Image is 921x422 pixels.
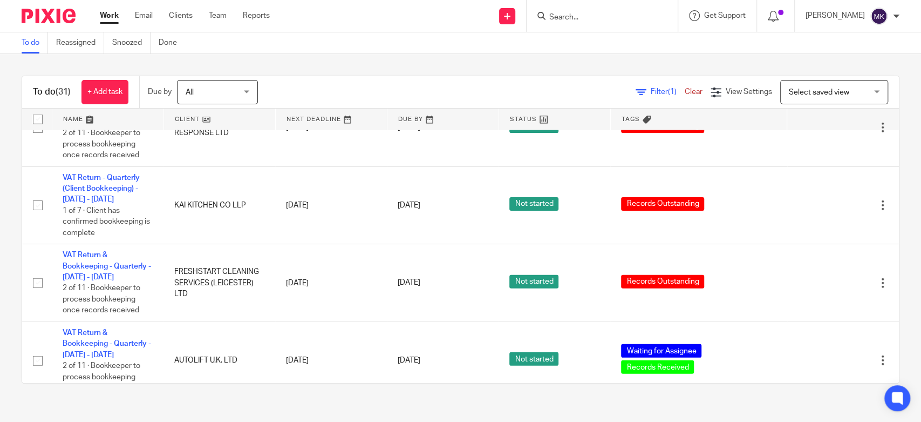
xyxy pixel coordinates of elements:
[148,86,172,97] p: Due by
[169,10,193,21] a: Clients
[621,275,704,289] span: Records Outstanding
[209,10,227,21] a: Team
[509,275,558,289] span: Not started
[63,329,151,359] a: VAT Return & Bookkeeping - Quarterly - [DATE] - [DATE]
[668,88,677,96] span: (1)
[806,10,865,21] p: [PERSON_NAME]
[548,13,645,23] input: Search
[621,344,701,358] span: Waiting for Assignee
[22,32,48,53] a: To do
[163,322,275,400] td: AUTOLIFT U.K. LTD
[398,202,420,209] span: [DATE]
[22,9,76,23] img: Pixie
[63,129,140,159] span: 2 of 11 · Bookkeeper to process bookkeeping once records received
[685,88,702,96] a: Clear
[398,357,420,364] span: [DATE]
[159,32,185,53] a: Done
[56,88,71,96] span: (31)
[63,362,140,392] span: 2 of 11 · Bookkeeper to process bookkeeping once records received
[33,86,71,98] h1: To do
[398,279,420,287] span: [DATE]
[870,8,888,25] img: svg%3E
[621,197,704,211] span: Records Outstanding
[100,10,119,21] a: Work
[63,174,140,204] a: VAT Return - Quarterly (Client Bookkeeping) - [DATE] - [DATE]
[789,89,849,96] span: Select saved view
[56,32,104,53] a: Reassigned
[163,244,275,322] td: FRESHSTART CLEANING SERVICES (LEICESTER) LTD
[275,244,387,322] td: [DATE]
[509,352,558,366] span: Not started
[112,32,151,53] a: Snoozed
[163,166,275,244] td: KAI KITCHEN CO LLP
[275,166,387,244] td: [DATE]
[81,80,128,104] a: + Add task
[622,116,640,122] span: Tags
[704,12,746,19] span: Get Support
[243,10,270,21] a: Reports
[275,322,387,400] td: [DATE]
[621,360,694,374] span: Records Received
[651,88,685,96] span: Filter
[63,251,151,281] a: VAT Return & Bookkeeping - Quarterly - [DATE] - [DATE]
[509,197,558,211] span: Not started
[186,89,194,96] span: All
[63,285,140,314] span: 2 of 11 · Bookkeeper to process bookkeeping once records received
[726,88,772,96] span: View Settings
[135,10,153,21] a: Email
[63,207,150,237] span: 1 of 7 · Client has confirmed bookkeeping is complete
